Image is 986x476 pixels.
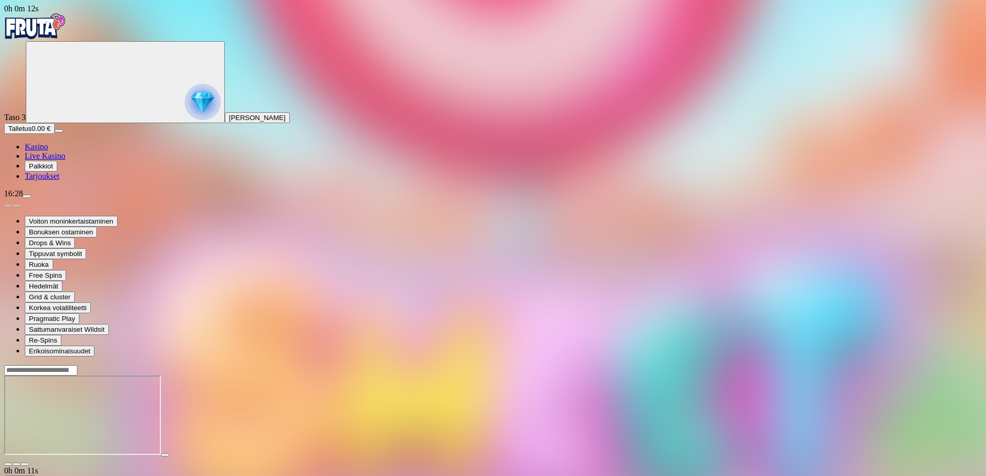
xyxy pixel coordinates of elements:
button: [PERSON_NAME] [225,112,290,123]
button: chevron-down icon [12,463,21,466]
button: prev slide [4,204,12,207]
a: Kasino [25,142,48,151]
button: Bonuksen ostaminen [25,227,97,237]
button: Free Spins [25,270,66,281]
button: Voiton moninkertaistaminen [25,216,118,227]
button: menu [23,195,31,198]
button: play icon [161,453,169,456]
button: menu [55,129,63,132]
button: fullscreen icon [21,463,29,466]
span: Palkkiot [29,162,53,170]
button: Grid & cluster [25,292,75,302]
button: next slide [12,204,21,207]
button: Palkkiot [25,161,57,172]
button: Ruoka [25,259,53,270]
span: Drops & Wins [29,239,71,247]
span: 0.00 € [31,125,51,132]
button: Drops & Wins [25,237,75,248]
span: 16:28 [4,189,23,198]
span: user session time [4,4,39,13]
button: Re-Spins [25,335,61,346]
img: Fruta [4,13,66,39]
span: Grid & cluster [29,293,71,301]
span: Bonuksen ostaminen [29,228,93,236]
span: Pragmatic Play [29,315,75,322]
a: Live Kasino [25,151,65,160]
span: Talletus [8,125,31,132]
nav: Main menu [4,142,982,181]
span: Erikoisominaisuudet [29,347,90,355]
button: Hedelmät [25,281,62,292]
iframe: Sweet Bonanza [4,376,161,455]
button: reward progress [26,41,225,123]
button: Korkea volatiliteetti [25,302,91,313]
span: [PERSON_NAME] [229,114,286,122]
img: reward progress [185,84,221,120]
a: Tarjoukset [25,172,59,180]
span: Hedelmät [29,282,58,290]
span: Free Spins [29,271,62,279]
button: Tippuvat symbolit [25,248,86,259]
span: Taso 3 [4,113,26,122]
button: close icon [4,463,12,466]
button: Sattumanvaraiset Wildsit [25,324,109,335]
span: Tippuvat symbolit [29,250,82,258]
span: Korkea volatiliteetti [29,304,87,312]
span: Voiton moninkertaistaminen [29,217,113,225]
button: Erikoisominaisuudet [25,346,94,356]
span: Re-Spins [29,336,57,344]
input: Search [4,365,77,376]
span: Sattumanvaraiset Wildsit [29,326,105,333]
span: user session time [4,466,38,475]
button: Pragmatic Play [25,313,79,324]
button: Talletusplus icon0.00 € [4,123,55,134]
span: Ruoka [29,261,49,268]
a: Fruta [4,32,66,41]
nav: Primary [4,13,982,181]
